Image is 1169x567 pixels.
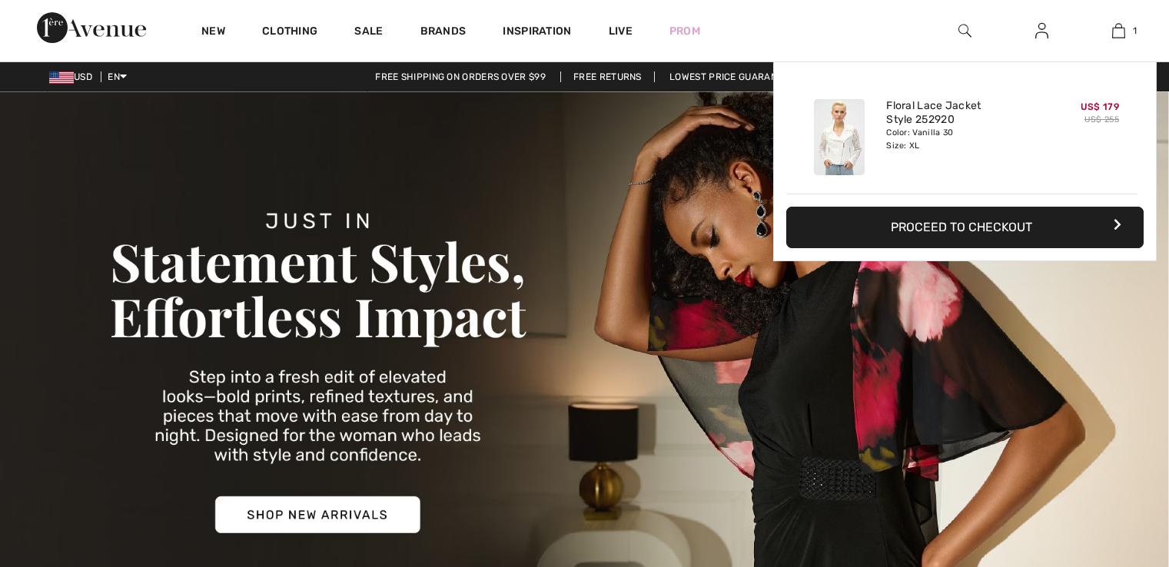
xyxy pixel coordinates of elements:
a: Lowest Price Guarantee [657,71,806,82]
a: Prom [669,23,700,39]
button: Proceed to Checkout [786,207,1144,248]
img: search the website [958,22,971,40]
img: US Dollar [49,71,74,84]
a: Sign In [1023,22,1061,41]
img: My Bag [1112,22,1125,40]
s: US$ 255 [1084,114,1119,124]
span: US$ 179 [1081,101,1119,112]
a: New [201,25,225,41]
img: 1ère Avenue [37,12,146,43]
a: Sale [354,25,383,41]
a: Live [609,23,633,39]
span: 1 [1133,24,1137,38]
img: Floral Lace Jacket Style 252920 [814,99,865,175]
a: 1 [1081,22,1156,40]
span: Inspiration [503,25,571,41]
img: My Info [1035,22,1048,40]
a: Clothing [262,25,317,41]
div: Color: Vanilla 30 Size: XL [886,127,1038,151]
a: Free Returns [560,71,655,82]
a: Free shipping on orders over $99 [363,71,558,82]
span: USD [49,71,98,82]
a: Floral Lace Jacket Style 252920 [886,99,1038,127]
span: EN [108,71,127,82]
a: Brands [420,25,467,41]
